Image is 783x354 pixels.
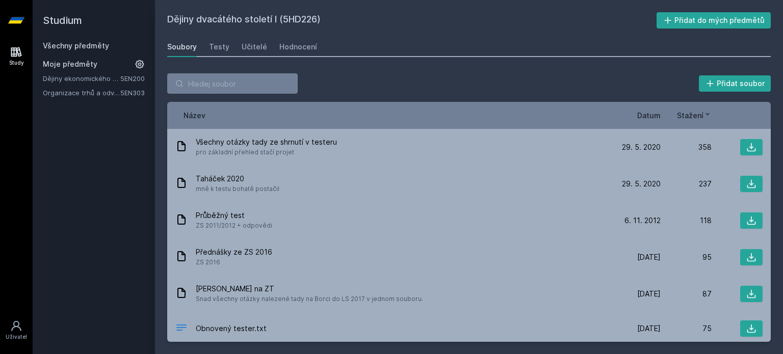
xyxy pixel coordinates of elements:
input: Hledej soubor [167,73,298,94]
span: 6. 11. 2012 [624,215,661,226]
a: Uživatel [2,315,31,346]
span: 29. 5. 2020 [622,179,661,189]
span: Přednášky ze ZS 2016 [196,247,272,257]
span: [DATE] [637,252,661,262]
span: Taháček 2020 [196,174,279,184]
a: 5EN200 [120,74,145,83]
div: Uživatel [6,333,27,341]
button: Přidat soubor [699,75,771,92]
a: 5EN303 [120,89,145,97]
div: 95 [661,252,712,262]
span: Všechny otázky tady ze shrnutí v testeru [196,137,337,147]
h2: Dějiny dvacátého století I (5HD226) [167,12,657,29]
span: [PERSON_NAME] na ZT [196,284,423,294]
div: TXT [175,321,188,336]
div: 237 [661,179,712,189]
div: 75 [661,323,712,334]
div: Soubory [167,42,197,52]
div: 87 [661,289,712,299]
div: 118 [661,215,712,226]
button: Stažení [677,110,712,121]
button: Přidat do mých předmětů [657,12,771,29]
div: Učitelé [242,42,267,52]
a: Testy [209,37,229,57]
span: Obnovený tester.txt [196,323,267,334]
div: Hodnocení [279,42,317,52]
span: ZS 2011/2012 + odpovědi [196,221,272,231]
span: ZS 2016 [196,257,272,267]
button: Datum [637,110,661,121]
div: Study [9,59,24,67]
span: [DATE] [637,289,661,299]
button: Název [184,110,205,121]
div: Testy [209,42,229,52]
a: Všechny předměty [43,41,109,50]
a: Soubory [167,37,197,57]
span: Průběžný test [196,210,272,221]
span: pro základní přehled stačí projet [196,147,337,157]
a: Study [2,41,31,72]
a: Hodnocení [279,37,317,57]
span: [DATE] [637,323,661,334]
div: 358 [661,142,712,152]
span: 29. 5. 2020 [622,142,661,152]
span: Moje předměty [43,59,97,69]
span: Stažení [677,110,703,121]
span: mně k testu bohatě postačil [196,184,279,194]
span: Snad všechny otázky nalezené tady na Borci do LS 2017 v jednom souboru. [196,294,423,304]
a: Učitelé [242,37,267,57]
a: Organizace trhů a odvětví [43,88,120,98]
a: Dějiny ekonomického myšlení [43,73,120,84]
